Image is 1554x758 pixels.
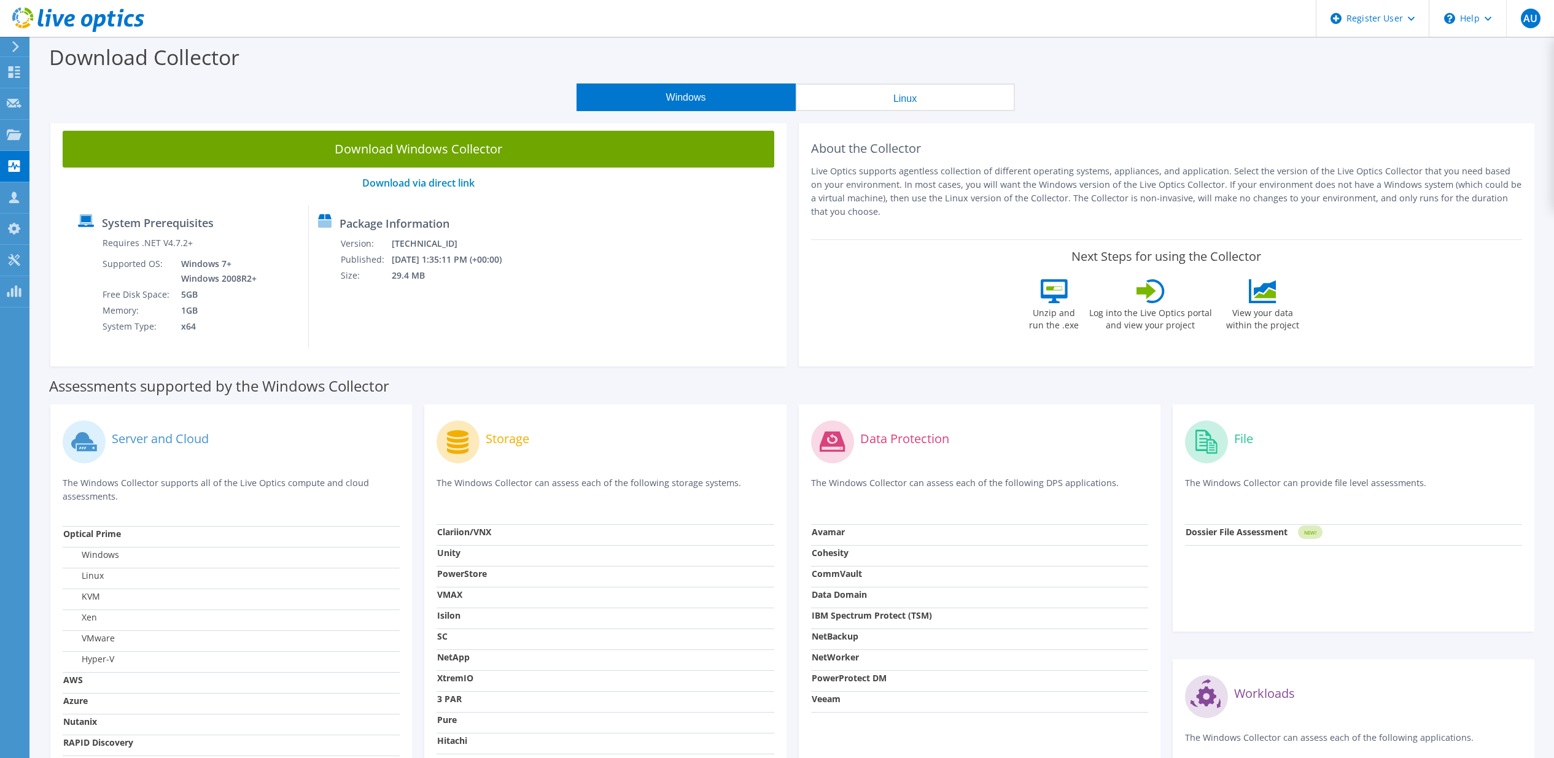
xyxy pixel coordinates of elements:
[391,252,518,268] td: [DATE] 1:35:11 PM (+00:00)
[1234,433,1253,445] label: File
[437,651,470,663] strong: NetApp
[812,568,862,579] strong: CommVault
[811,141,1523,156] h2: About the Collector
[812,609,932,621] strong: IBM Spectrum Protect (TSM)
[1185,476,1522,501] p: The Windows Collector can provide file level assessments.
[63,549,119,561] label: Windows
[1234,687,1295,700] label: Workloads
[1219,303,1307,331] label: View your data within the project
[103,237,193,249] label: Requires .NET V4.7.2+
[63,131,774,168] a: Download Windows Collector
[49,380,389,392] label: Assessments supported by the Windows Collector
[102,217,214,229] label: System Prerequisites
[362,176,475,190] a: Download via direct link
[63,590,100,603] label: KVM
[1071,249,1261,264] label: Next Steps for using the Collector
[1444,13,1455,24] svg: \n
[1026,303,1082,331] label: Unzip and run the .exe
[437,568,487,579] strong: PowerStore
[49,43,239,71] label: Download Collector
[63,653,114,665] label: Hyper-V
[1185,731,1522,756] p: The Windows Collector can assess each of the following applications.
[812,547,849,559] strong: Cohesity
[812,693,841,705] strong: Veeam
[437,672,473,684] strong: XtremIO
[340,252,391,268] td: Published:
[102,287,172,303] td: Free Disk Space:
[63,632,115,644] label: VMware
[172,287,259,303] td: 5GB
[812,651,859,663] strong: NetWorker
[812,526,845,538] strong: Avamar
[172,319,259,335] td: x64
[102,319,172,335] td: System Type:
[812,630,858,642] strong: NetBackup
[1521,9,1540,28] span: AU
[577,83,796,111] button: Windows
[437,693,462,705] strong: 3 PAR
[63,528,121,539] strong: Optical Prime
[437,630,448,642] strong: SC
[811,476,1148,501] p: The Windows Collector can assess each of the following DPS applications.
[437,476,774,501] p: The Windows Collector can assess each of the following storage systems.
[63,611,97,624] label: Xen
[811,164,1523,219] p: Live Optics supports agentless collection of different operating systems, appliances, and applica...
[812,589,867,600] strong: Data Domain
[437,609,460,621] strong: Isilon
[340,217,449,230] label: Package Information
[172,303,259,319] td: 1GB
[63,476,400,503] p: The Windows Collector supports all of the Live Optics compute and cloud assessments.
[391,236,518,252] td: [TECHNICAL_ID]
[1089,303,1213,331] label: Log into the Live Optics portal and view your project
[172,256,259,287] td: Windows 7+ Windows 2008R2+
[860,433,949,445] label: Data Protection
[796,83,1015,111] button: Linux
[63,737,133,748] strong: RAPID Discovery
[63,716,97,727] strong: Nutanix
[437,714,457,725] strong: Pure
[102,303,172,319] td: Memory:
[63,695,88,706] strong: Azure
[486,433,529,445] label: Storage
[437,526,491,538] strong: Clariion/VNX
[340,236,391,252] td: Version:
[437,547,460,559] strong: Unity
[102,256,172,287] td: Supported OS:
[391,268,518,284] td: 29.4 MB
[63,674,83,686] strong: AWS
[340,268,391,284] td: Size:
[112,433,209,445] label: Server and Cloud
[812,672,887,684] strong: PowerProtect DM
[437,589,462,600] strong: VMAX
[63,570,104,582] label: Linux
[1186,526,1288,538] strong: Dossier File Assessment
[437,735,467,746] strong: Hitachi
[1303,529,1316,536] tspan: NEW!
